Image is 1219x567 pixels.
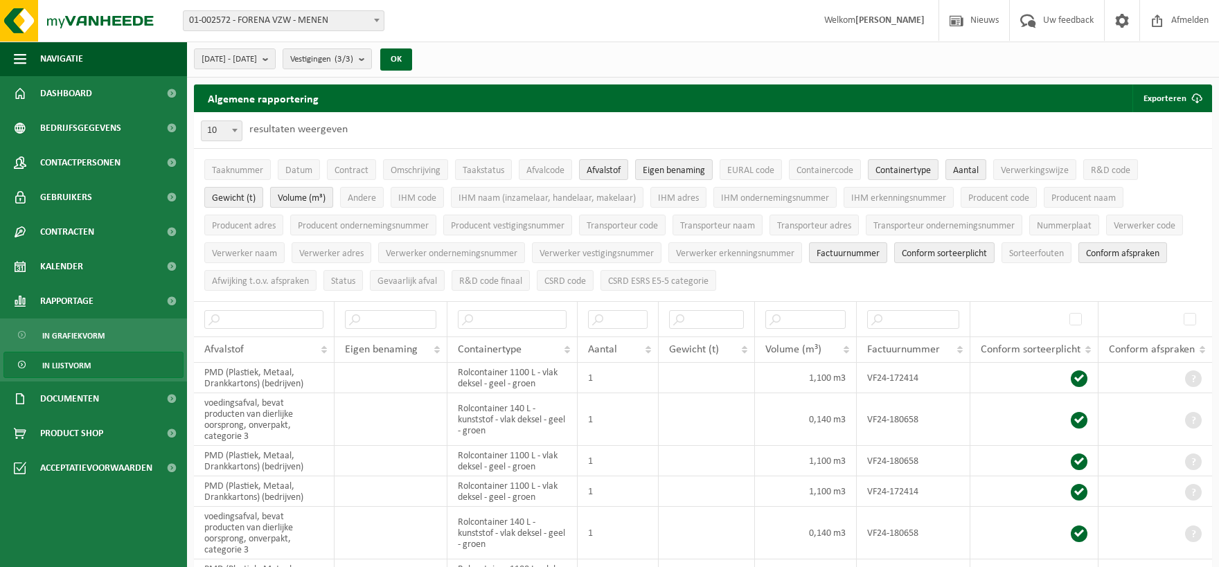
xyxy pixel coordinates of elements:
button: Conform afspraken : Activate to sort [1078,242,1167,263]
span: Omschrijving [391,165,441,176]
span: Containertype [875,165,931,176]
span: Volume (m³) [765,344,821,355]
span: Afvalcode [526,165,564,176]
span: CSRD ESRS E5-5 categorie [608,276,709,287]
button: Exporteren [1132,84,1211,112]
td: VF24-172414 [857,363,970,393]
span: Afvalstof [587,165,621,176]
button: SorteerfoutenSorteerfouten: Activate to sort [1002,242,1071,263]
span: In grafiekvorm [42,323,105,349]
span: EURAL code [727,165,774,176]
span: In lijstvorm [42,352,91,379]
button: Gevaarlijk afval : Activate to sort [370,270,445,291]
span: Verwerker code [1114,221,1175,231]
span: [DATE] - [DATE] [202,49,257,70]
button: Verwerker adresVerwerker adres: Activate to sort [292,242,371,263]
td: 0,140 m3 [755,507,856,559]
button: IHM naam (inzamelaar, handelaar, makelaar)IHM naam (inzamelaar, handelaar, makelaar): Activate to... [451,187,643,208]
button: Transporteur codeTransporteur code: Activate to sort [579,215,666,235]
span: 10 [202,121,242,141]
span: Contracten [40,215,94,249]
a: In lijstvorm [3,352,184,378]
span: Transporteur ondernemingsnummer [873,221,1015,231]
span: IHM naam (inzamelaar, handelaar, makelaar) [459,193,636,204]
button: AantalAantal: Activate to sort [945,159,986,180]
td: voedingsafval, bevat producten van dierlijke oorsprong, onverpakt, categorie 3 [194,507,335,559]
td: Rolcontainer 140 L - kunststof - vlak deksel - geel - groen [447,393,578,446]
span: Volume (m³) [278,193,326,204]
span: Verwerker adres [299,249,364,259]
span: Product Shop [40,416,103,451]
button: Transporteur ondernemingsnummerTransporteur ondernemingsnummer : Activate to sort [866,215,1022,235]
button: Producent naamProducent naam: Activate to sort [1044,187,1123,208]
button: NummerplaatNummerplaat: Activate to sort [1029,215,1099,235]
span: Producent ondernemingsnummer [298,221,429,231]
span: Transporteur code [587,221,658,231]
span: Nummerplaat [1037,221,1092,231]
span: Bedrijfsgegevens [40,111,121,145]
button: AfvalcodeAfvalcode: Activate to sort [519,159,572,180]
button: Producent adresProducent adres: Activate to sort [204,215,283,235]
span: IHM code [398,193,436,204]
span: Sorteerfouten [1009,249,1064,259]
span: Producent naam [1051,193,1116,204]
button: ContainertypeContainertype: Activate to sort [868,159,938,180]
a: In grafiekvorm [3,322,184,348]
span: Taakstatus [463,165,504,176]
span: 01-002572 - FORENA VZW - MENEN [184,11,384,30]
button: Conform sorteerplicht : Activate to sort [894,242,995,263]
td: Rolcontainer 1100 L - vlak deksel - geel - groen [447,363,578,393]
span: Verwerker erkenningsnummer [676,249,794,259]
span: Producent adres [212,221,276,231]
span: Transporteur adres [777,221,851,231]
td: PMD (Plastiek, Metaal, Drankkartons) (bedrijven) [194,363,335,393]
td: 1,100 m3 [755,363,856,393]
span: Documenten [40,381,99,416]
button: OmschrijvingOmschrijving: Activate to sort [383,159,448,180]
button: VerwerkingswijzeVerwerkingswijze: Activate to sort [993,159,1076,180]
button: Producent vestigingsnummerProducent vestigingsnummer: Activate to sort [443,215,572,235]
span: R&D code [1091,165,1130,176]
button: Volume (m³)Volume (m³): Activate to sort [270,187,333,208]
count: (3/3) [335,55,353,64]
span: Containertype [458,344,522,355]
button: TaaknummerTaaknummer: Activate to remove sorting [204,159,271,180]
td: Rolcontainer 1100 L - vlak deksel - geel - groen [447,476,578,507]
span: Factuurnummer [817,249,880,259]
button: Verwerker naamVerwerker naam: Activate to sort [204,242,285,263]
button: Vestigingen(3/3) [283,48,372,69]
button: IHM erkenningsnummerIHM erkenningsnummer: Activate to sort [844,187,954,208]
span: CSRD code [544,276,586,287]
td: 1 [578,393,659,446]
button: Transporteur adresTransporteur adres: Activate to sort [769,215,859,235]
td: 1 [578,363,659,393]
td: Rolcontainer 140 L - kunststof - vlak deksel - geel - groen [447,507,578,559]
button: ContainercodeContainercode: Activate to sort [789,159,861,180]
td: 1 [578,507,659,559]
span: IHM ondernemingsnummer [721,193,829,204]
span: Producent code [968,193,1029,204]
span: Conform afspraken [1109,344,1195,355]
span: Factuurnummer [867,344,940,355]
span: Kalender [40,249,83,284]
button: Verwerker erkenningsnummerVerwerker erkenningsnummer: Activate to sort [668,242,802,263]
span: Contactpersonen [40,145,121,180]
button: R&D code finaalR&amp;D code finaal: Activate to sort [452,270,530,291]
span: Taaknummer [212,165,263,176]
button: [DATE] - [DATE] [194,48,276,69]
button: CSRD codeCSRD code: Activate to sort [537,270,594,291]
span: Conform afspraken [1086,249,1159,259]
button: Eigen benamingEigen benaming: Activate to sort [635,159,713,180]
span: Datum [285,165,312,176]
span: IHM erkenningsnummer [851,193,946,204]
td: VF24-180658 [857,393,970,446]
button: R&D codeR&amp;D code: Activate to sort [1083,159,1138,180]
span: Contract [335,165,368,176]
button: FactuurnummerFactuurnummer: Activate to sort [809,242,887,263]
label: resultaten weergeven [249,124,348,135]
span: Verwerker ondernemingsnummer [386,249,517,259]
button: Gewicht (t)Gewicht (t): Activate to sort [204,187,263,208]
span: Transporteur naam [680,221,755,231]
span: IHM adres [658,193,699,204]
td: VF24-180658 [857,446,970,476]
